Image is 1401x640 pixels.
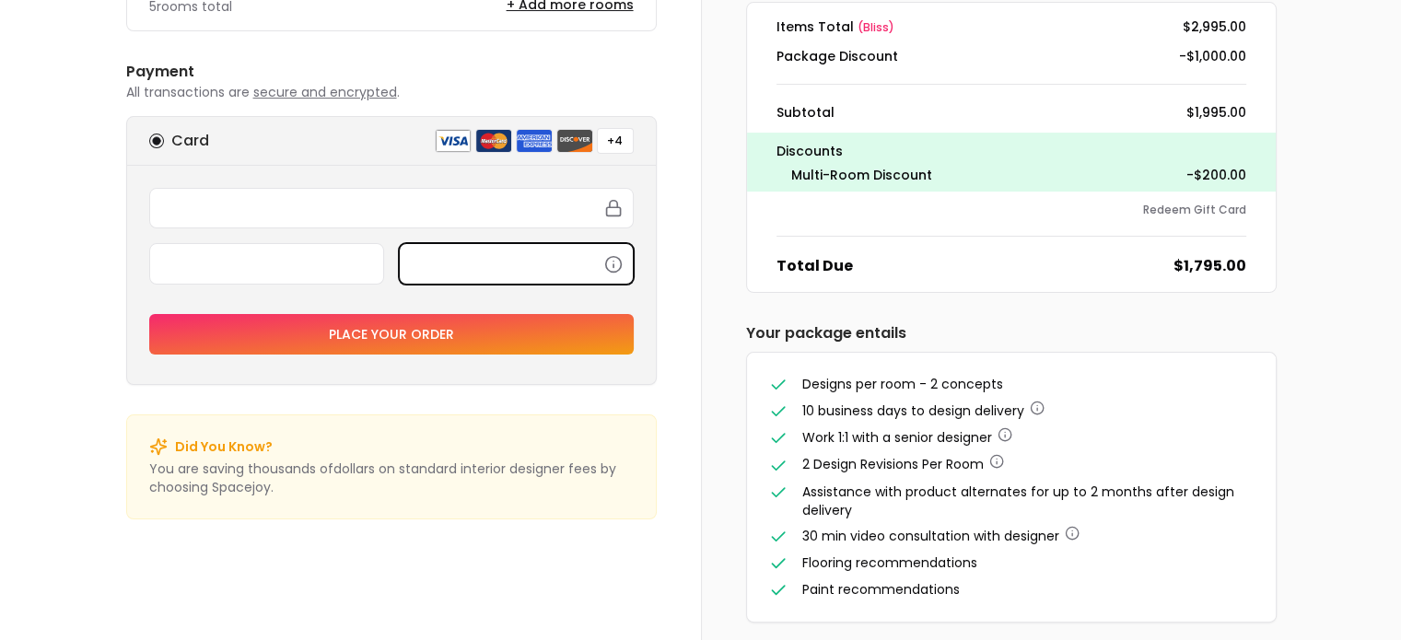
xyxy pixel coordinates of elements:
[1173,255,1246,277] dd: $1,795.00
[556,129,593,153] img: discover
[126,83,657,101] p: All transactions are .
[149,314,634,355] button: Place your order
[516,129,553,153] img: american express
[802,375,1003,393] span: Designs per room - 2 concepts
[1179,47,1246,65] dd: -$1,000.00
[475,129,512,153] img: mastercard
[776,47,898,65] dt: Package Discount
[802,455,984,473] span: 2 Design Revisions Per Room
[791,166,932,184] dt: Multi-Room Discount
[802,428,992,447] span: Work 1:1 with a senior designer
[435,129,472,153] img: visa
[597,128,634,154] button: +4
[746,322,1277,344] h6: Your package entails
[802,401,1024,420] span: 10 business days to design delivery
[175,437,273,456] p: Did You Know?
[776,140,1246,162] p: Discounts
[411,255,622,272] iframe: Secure CVC input frame
[776,17,894,36] dt: Items Total
[171,130,209,152] h6: Card
[802,483,1234,519] span: Assistance with product alternates for up to 2 months after design delivery
[149,460,634,496] p: You are saving thousands of dollar s on standard interior designer fees by choosing Spacejoy.
[1183,17,1246,36] dd: $2,995.00
[161,255,372,272] iframe: Secure expiration date input frame
[802,553,977,572] span: Flooring recommendations
[776,255,853,277] dt: Total Due
[858,19,894,35] span: ( bliss )
[126,61,657,83] h6: Payment
[802,527,1059,545] span: 30 min video consultation with designer
[776,103,835,122] dt: Subtotal
[253,83,397,101] span: secure and encrypted
[802,580,960,599] span: Paint recommendations
[161,200,622,216] iframe: Secure card number input frame
[1186,166,1246,184] dd: -$200.00
[1143,203,1246,217] button: Redeem Gift Card
[1186,103,1246,122] dd: $1,995.00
